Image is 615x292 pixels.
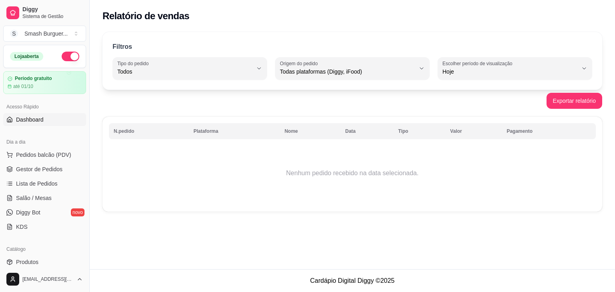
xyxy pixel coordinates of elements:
[3,3,86,22] a: DiggySistema de Gestão
[117,68,253,76] span: Todos
[109,141,596,205] td: Nenhum pedido recebido na data selecionada.
[16,194,52,202] span: Salão / Mesas
[3,71,86,94] a: Período gratuitoaté 01/10
[13,83,33,90] article: até 01/10
[442,60,515,67] label: Escolher período de visualização
[16,180,58,188] span: Lista de Pedidos
[438,57,592,80] button: Escolher período de visualizaçãoHoje
[22,13,83,20] span: Sistema de Gestão
[280,123,341,139] th: Nome
[22,276,73,282] span: [EMAIL_ADDRESS][DOMAIN_NAME]
[3,256,86,268] a: Produtos
[3,136,86,148] div: Dia a dia
[3,26,86,42] button: Select a team
[3,243,86,256] div: Catálogo
[109,123,189,139] th: N.pedido
[3,148,86,161] button: Pedidos balcão (PDV)
[62,52,79,61] button: Alterar Status
[340,123,393,139] th: Data
[442,68,578,76] span: Hoje
[394,123,446,139] th: Tipo
[3,177,86,190] a: Lista de Pedidos
[16,165,62,173] span: Gestor de Pedidos
[113,42,132,52] p: Filtros
[16,223,28,231] span: KDS
[16,258,38,266] span: Produtos
[3,270,86,289] button: [EMAIL_ADDRESS][DOMAIN_NAME]
[547,93,602,109] button: Exportar relatório
[16,208,40,216] span: Diggy Bot
[189,123,279,139] th: Plataforma
[10,52,43,61] div: Loja aberta
[280,68,415,76] span: Todas plataformas (Diggy, iFood)
[3,100,86,113] div: Acesso Rápido
[3,220,86,233] a: KDS
[3,192,86,204] a: Salão / Mesas
[24,30,68,38] div: Smash Burguer ...
[10,30,18,38] span: S
[16,151,71,159] span: Pedidos balcão (PDV)
[280,60,320,67] label: Origem do pedido
[102,10,189,22] h2: Relatório de vendas
[90,269,615,292] footer: Cardápio Digital Diggy © 2025
[113,57,267,80] button: Tipo do pedidoTodos
[3,113,86,126] a: Dashboard
[15,76,52,82] article: Período gratuito
[275,57,430,80] button: Origem do pedidoTodas plataformas (Diggy, iFood)
[22,6,83,13] span: Diggy
[502,123,596,139] th: Pagamento
[3,206,86,219] a: Diggy Botnovo
[16,116,44,124] span: Dashboard
[117,60,151,67] label: Tipo do pedido
[3,163,86,176] a: Gestor de Pedidos
[445,123,502,139] th: Valor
